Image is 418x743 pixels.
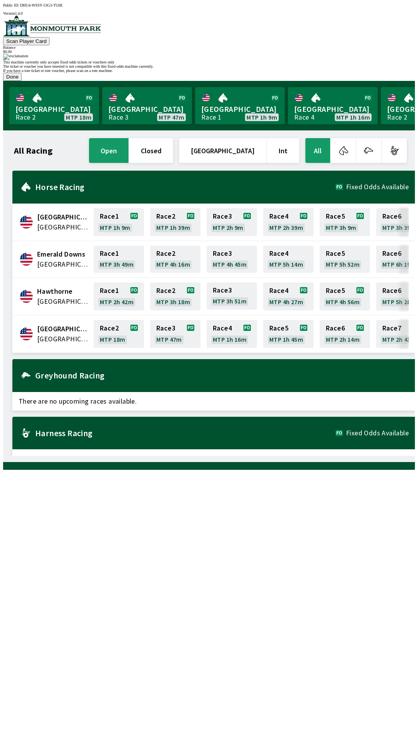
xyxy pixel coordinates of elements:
div: Version 1.4.0 [3,11,415,15]
span: MTP 3h 39m [382,224,416,231]
a: Race3MTP 3h 51m [207,282,257,310]
span: Race 6 [382,250,401,257]
div: Race 1 [201,114,221,120]
span: United States [37,334,89,344]
div: If you have a tote ticket or tote voucher, please scan on a tote machine. [3,68,415,73]
span: Race 4 [269,250,288,257]
div: Race 4 [294,114,314,120]
span: Race 2 [156,250,175,257]
button: [GEOGRAPHIC_DATA] [179,138,266,163]
a: Race6MTP 2h 14m [320,320,370,348]
a: [GEOGRAPHIC_DATA]Race 2MTP 18m [9,87,99,124]
span: Canterbury Park [37,212,89,222]
span: Race 1 [100,213,119,219]
span: MTP 4h 27m [269,299,303,305]
span: Race 3 [213,213,232,219]
a: Race1MTP 3h 49m [94,246,144,273]
span: MTP 3h 9m [326,224,356,231]
h1: All Racing [14,147,53,154]
h2: Horse Racing [35,184,336,190]
span: MTP 1h 9m [100,224,130,231]
a: [GEOGRAPHIC_DATA]Race 1MTP 1h 9m [195,87,285,124]
a: Race5MTP 5h 52m [320,246,370,273]
span: MTP 2h 39m [269,224,303,231]
button: Done [3,73,22,81]
span: Race 4 [269,288,288,294]
a: Race2MTP 3h 18m [150,282,200,310]
span: MTP 4h 45m [213,261,247,267]
div: Race 2 [15,114,36,120]
span: United States [37,259,89,269]
a: Race1MTP 2h 42m [94,282,144,310]
span: Race 3 [213,250,232,257]
span: Race 4 [213,325,232,331]
span: MTP 1h 45m [269,336,303,342]
span: MTP 4h 56m [326,299,360,305]
span: MTP 47m [156,336,182,342]
a: Race5MTP 1h 45m [263,320,313,348]
button: All [305,138,330,163]
span: MTP 4h 16m [156,261,190,267]
span: There are no upcoming races available. [12,392,415,411]
img: exclamation [3,54,28,60]
a: Race1MTP 1h 9m [94,208,144,236]
span: MTP 6h 19m [382,261,416,267]
span: [GEOGRAPHIC_DATA] [201,104,279,114]
span: Fixed Odds Available [346,430,409,436]
span: Monmouth Park [37,324,89,334]
a: Race3MTP 47m [150,320,200,348]
span: Race 3 [213,287,232,293]
a: Race4MTP 1h 16m [207,320,257,348]
span: MTP 5h 52m [326,261,360,267]
span: Race 6 [326,325,345,331]
span: MTP 18m [66,114,91,120]
h2: Harness Racing [35,430,336,436]
a: Race2MTP 4h 16m [150,246,200,273]
span: Hawthorne [37,286,89,296]
span: Race 7 [382,325,401,331]
a: Race3MTP 4h 45m [207,246,257,273]
div: This machine currently only accepts fixed odds tickets or vouchers only [3,60,415,64]
span: MTP 5h 28m [382,299,416,305]
div: The ticket or voucher you have inserted is not compatible with this fixed odds machine currently. [3,64,415,68]
a: Race5MTP 3h 9m [320,208,370,236]
span: MTP 5h 14m [269,261,303,267]
span: MTP 2h 42m [100,299,134,305]
span: Race 6 [382,213,401,219]
span: Race 6 [382,288,401,294]
a: Race5MTP 4h 56m [320,282,370,310]
span: MTP 2h 14m [326,336,360,342]
a: Race3MTP 2h 9m [207,208,257,236]
span: Race 2 [100,325,119,331]
span: Race 3 [156,325,175,331]
span: MTP 3h 18m [156,299,190,305]
button: closed [129,138,173,163]
button: open [89,138,128,163]
div: $ 0.00 [3,50,415,54]
a: Race4MTP 2h 39m [263,208,313,236]
span: Race 5 [326,213,345,219]
span: [GEOGRAPHIC_DATA] [108,104,186,114]
span: Race 1 [100,250,119,257]
span: MTP 3h 49m [100,261,134,267]
span: DHU4-WSSY-53G3-TU6E [20,3,63,7]
a: [GEOGRAPHIC_DATA]Race 4MTP 1h 16m [288,87,378,124]
a: [GEOGRAPHIC_DATA]Race 3MTP 47m [102,87,192,124]
span: There are no upcoming races available. [12,449,415,468]
span: MTP 1h 39m [156,224,190,231]
span: Race 2 [156,288,175,294]
span: MTP 1h 16m [213,336,247,342]
span: Race 5 [269,325,288,331]
span: MTP 18m [100,336,125,342]
span: Race 5 [326,250,345,257]
span: [GEOGRAPHIC_DATA] [294,104,372,114]
button: Scan Player Card [3,37,50,45]
div: Balance [3,45,415,50]
span: Race 5 [326,288,345,294]
span: Race 2 [156,213,175,219]
span: Race 1 [100,288,119,294]
div: Public ID: [3,3,415,7]
span: United States [37,296,89,306]
div: Race 3 [108,114,128,120]
img: venue logo [3,15,101,36]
